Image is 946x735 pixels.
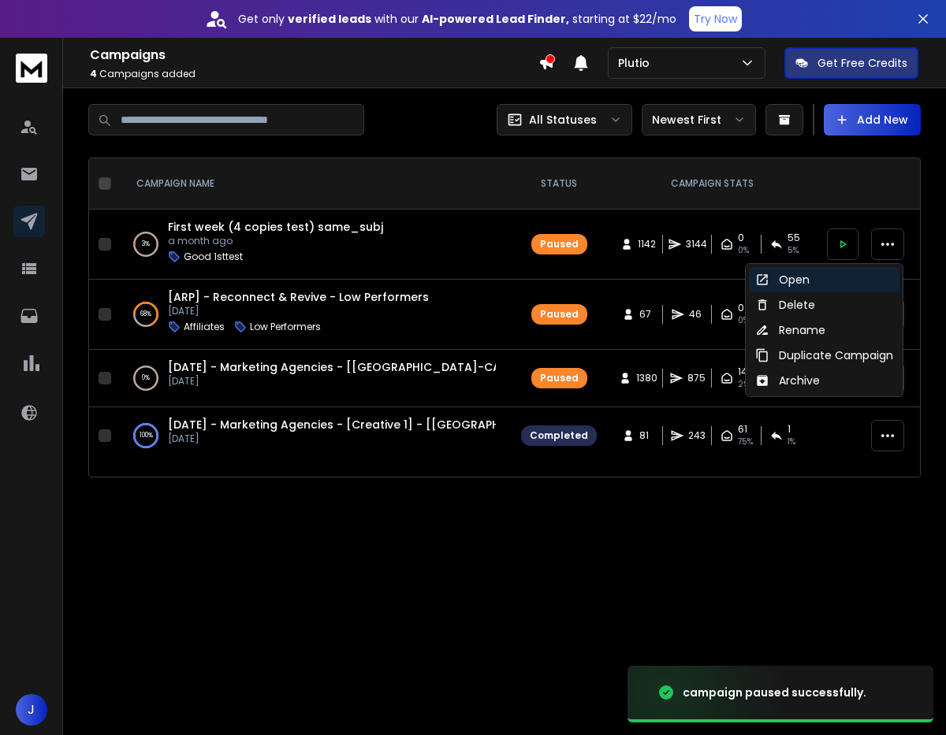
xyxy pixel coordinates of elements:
span: 1142 [638,238,656,251]
span: 4 [90,67,97,80]
button: J [16,694,47,726]
a: [ARP] - Reconnect & Revive - Low Performers [168,289,429,305]
p: Get Free Credits [818,55,907,71]
p: Get only with our starting at $22/mo [238,11,676,27]
td: 100%[DATE] - Marketing Agencies - [Creative 1] - [[GEOGRAPHIC_DATA]-[GEOGRAPHIC_DATA] - [GEOGRAPH... [117,407,512,465]
p: All Statuses [529,112,597,128]
div: Open [755,272,810,288]
p: [DATE] [168,375,496,388]
span: 0 [738,302,744,314]
a: First week (4 copies test) same_subj [168,219,383,235]
img: logo [16,54,47,83]
p: Plutio [618,55,656,71]
div: campaign paused successfully. [683,685,866,700]
span: 55 [788,232,800,244]
span: 0% [738,244,749,257]
div: Completed [530,429,588,442]
span: 144 [738,366,754,378]
div: Duplicate Campaign [755,347,893,363]
td: 0%[DATE] - Marketing Agencies - [[GEOGRAPHIC_DATA]-CA-All] - 250107[DATE] [117,350,512,407]
th: CAMPAIGN NAME [117,158,512,210]
button: Get Free Credits [784,47,918,79]
span: 46 [689,308,705,321]
span: 1380 [636,372,657,384]
p: [DATE] [168,432,496,445]
a: [DATE] - Marketing Agencies - [Creative 1] - [[GEOGRAPHIC_DATA]-[GEOGRAPHIC_DATA] - [GEOGRAPHIC_D... [168,417,922,432]
span: 3144 [686,238,707,251]
th: CAMPAIGN STATS [606,158,818,210]
span: 61 [738,423,747,436]
p: 68 % [140,306,151,322]
span: 81 [639,429,655,442]
button: Add New [824,104,921,135]
div: Delete [755,297,815,313]
p: Affiliates [184,321,225,333]
button: Newest First [642,104,756,135]
span: 0 [738,232,744,244]
span: 0% [738,314,749,327]
p: 0 % [142,370,150,386]
th: STATUS [512,158,606,210]
button: Try Now [689,6,742,32]
p: Good 1sttest [184,251,243,263]
h1: Campaigns [90,46,538,65]
span: 5 % [788,244,799,257]
a: [DATE] - Marketing Agencies - [[GEOGRAPHIC_DATA]-CA-All] - 250107 [168,359,579,375]
div: Rename [755,322,825,338]
div: Paused [540,372,579,384]
p: Low Performers [250,321,321,333]
td: 68%[ARP] - Reconnect & Revive - Low Performers[DATE]AffiliatesLow Performers [117,280,512,350]
p: [DATE] [168,305,429,317]
strong: verified leads [288,11,371,27]
span: 29 % [738,378,754,391]
span: 243 [688,429,706,442]
p: Campaigns added [90,68,538,80]
p: a month ago [168,235,383,247]
strong: AI-powered Lead Finder, [422,11,569,27]
span: 1 [788,423,791,436]
span: 875 [687,372,706,384]
span: 1 % [788,436,795,448]
div: Paused [540,308,579,321]
td: 3%First week (4 copies test) same_subja month agoGood 1sttest [117,210,512,280]
p: 100 % [140,428,153,444]
span: 75 % [738,436,753,448]
div: Paused [540,238,579,251]
span: 67 [639,308,655,321]
div: Archive [755,373,820,388]
p: Try Now [694,11,737,27]
p: 3 % [142,236,150,252]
